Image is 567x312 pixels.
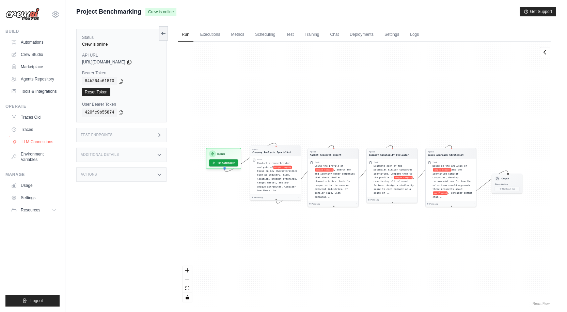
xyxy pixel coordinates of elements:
label: Status [82,35,161,40]
div: Using the profile of {target Company}, search for and identify other companies that share similar... [315,164,356,199]
code: 84b264c618f0 [82,77,117,85]
span: Evaluate each of the potential similar companies identified. Compare them to the profile of [374,164,412,179]
code: 420fc9b55874 [82,108,117,117]
a: Chat [326,28,343,42]
span: . Focus on key characteristics such as industry, size, location, product offerings, target market... [257,166,297,192]
a: Settings [380,28,403,42]
div: Crew is online [82,42,161,47]
div: Sales Approach Strategist [428,153,463,157]
g: Edge from ea82fbe1628be97e9ea26a3ef4d66311 to 0259f15dfa51e6add5ec66165d4d67f3 [276,145,334,204]
button: No Result Yet [494,187,519,191]
div: - [356,203,357,205]
div: AgentSales Approach StrategistTaskBased on the analysis oftarget Companyand the identified simila... [425,148,476,207]
span: and the identified similar companies, develop recommendations for how the sales team should appro... [432,168,471,191]
a: Automations [8,37,60,48]
span: Pending [371,198,379,201]
a: React Flow attribution [533,302,550,306]
div: Agent [428,150,463,153]
span: Pending [312,203,320,205]
div: AgentCompany Similarity EvaluatorTaskEvaluate each of the potential similar companies identified.... [366,148,418,203]
label: User Bearer Token [82,102,161,107]
div: Task [257,158,262,161]
span: Using the profile of [315,164,343,167]
span: Crew is online [145,8,176,16]
div: AgentMarket Research ExpertTaskUsing the profile oftarget Company, search for and identify other ... [308,148,359,207]
a: LLM Connections [9,136,60,147]
a: Reset Token [82,88,110,96]
g: Edge from inputsNode to ea82fbe1628be97e9ea26a3ef4d66311 [224,143,276,172]
div: Operate [5,104,60,109]
h3: Output [501,177,509,180]
button: Logout [5,295,60,307]
label: Bearer Token [82,70,161,76]
img: Logo [5,8,40,21]
a: Traces [8,124,60,135]
span: Pending [429,203,438,205]
div: Evaluate each of the potential similar companies identified. Compare them to the profile of {targ... [374,164,415,195]
div: - [473,203,475,205]
a: Test [282,28,298,42]
button: Get Support [520,7,556,16]
span: Status: Waiting [494,183,507,185]
div: Chat Widget [533,279,567,312]
button: zoom in [183,266,192,275]
a: Deployments [346,28,378,42]
div: Agent [369,150,409,153]
span: . Consider common char... [432,192,472,198]
a: Usage [8,180,60,191]
span: , search for and identify other companies that share similar characteristics. Look for companies ... [315,168,355,198]
div: Company Analysis Specialist [252,151,291,154]
button: Resources [8,205,60,216]
a: Run [178,28,193,42]
span: target Company [433,168,452,172]
a: Tools & Integrations [8,86,60,97]
span: Conduct a comprehensive analysis of [257,162,290,168]
g: Edge from 0259f15dfa51e6add5ec66165d4d67f3 to 13c9e4f26dfe1832eaa10cb4546192dc [334,145,393,202]
div: InputsRun Automation [206,148,241,169]
a: Marketplace [8,61,60,72]
span: Pending [254,196,263,199]
div: Market Research Expert [310,153,342,157]
span: , considering all relevant factors. Assign a similarity score to each company on a scale of ... [374,176,414,194]
span: target Company [394,176,413,179]
div: OutputStatus:WaitingNo Result Yet [492,174,522,193]
div: Manage [5,172,60,177]
span: Resources [21,207,40,213]
div: Agent [310,150,342,153]
a: Agents Repository [8,74,60,85]
h3: Test Endpoints [81,133,113,137]
div: Based on the analysis of {target Company} and the identified similar companies, develop recommend... [432,164,474,199]
div: Agent [252,148,291,151]
h3: Additional Details [81,153,119,157]
span: target Company [315,168,334,172]
a: Environment Variables [8,149,60,165]
button: Run Automation [209,159,238,166]
div: Company Similarity Evaluator [369,153,409,157]
h3: Actions [81,173,97,177]
a: Traces Old [8,112,60,123]
g: Edge from 60cf8052b663e63ef586685b34923205 to outputNode [452,171,508,206]
label: API URL [82,53,161,58]
div: Build [5,29,60,34]
span: [URL][DOMAIN_NAME] [82,59,125,65]
span: Logout [30,298,43,303]
div: Conduct a comprehensive analysis of {target Company}. Focus on key characteristics such as indust... [257,161,299,192]
button: toggle interactivity [183,293,192,302]
a: Crew Studio [8,49,60,60]
a: Settings [8,192,60,203]
span: Based on the analysis of [432,164,467,167]
div: Task [432,161,437,164]
span: our Product [433,191,448,195]
div: React Flow controls [183,266,192,302]
div: Task [374,161,378,164]
a: Training [301,28,324,42]
a: Logs [406,28,423,42]
h3: Inputs [217,152,225,156]
div: - [298,196,299,199]
a: Scheduling [251,28,279,42]
button: fit view [183,284,192,293]
div: - [414,198,416,201]
a: Executions [196,28,224,42]
a: Metrics [227,28,249,42]
div: Task [315,161,319,164]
